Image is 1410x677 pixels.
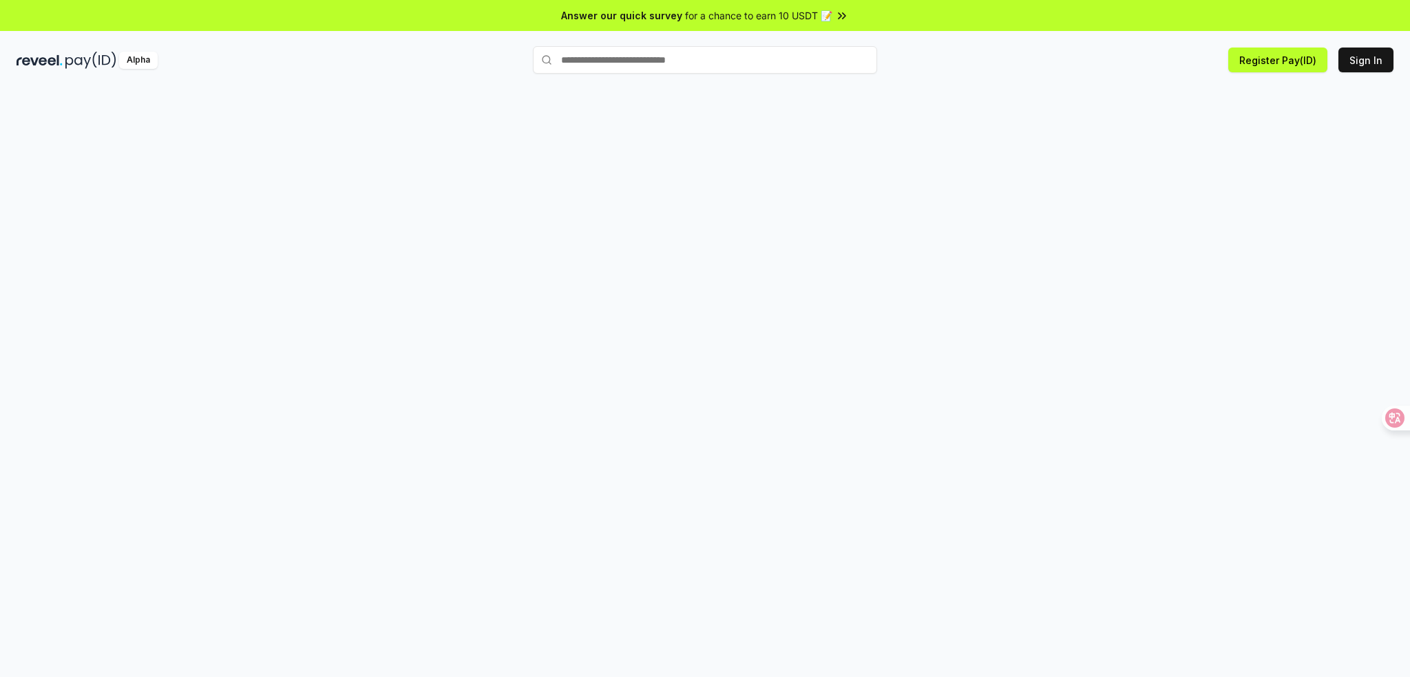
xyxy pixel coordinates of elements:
[561,8,682,23] span: Answer our quick survey
[1338,48,1393,72] button: Sign In
[1228,48,1327,72] button: Register Pay(ID)
[119,52,158,69] div: Alpha
[65,52,116,69] img: pay_id
[17,52,63,69] img: reveel_dark
[685,8,832,23] span: for a chance to earn 10 USDT 📝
